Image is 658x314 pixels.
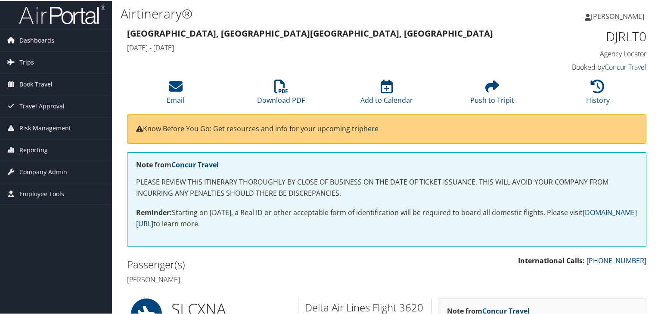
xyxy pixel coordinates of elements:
a: [DOMAIN_NAME][URL] [136,207,637,228]
h2: Passenger(s) [127,256,380,271]
strong: Reminder: [136,207,172,216]
p: Know Before You Go: Get resources and info for your upcoming trip [136,123,637,134]
a: [PERSON_NAME] [585,3,653,28]
span: Reporting [19,139,48,160]
a: Concur Travel [605,62,646,71]
span: Book Travel [19,73,53,94]
a: History [586,83,610,104]
a: [PHONE_NUMBER] [587,255,646,265]
span: Travel Approval [19,95,65,116]
p: Starting on [DATE], a Real ID or other acceptable form of identification will be required to boar... [136,206,637,228]
span: Risk Management [19,117,71,138]
h1: DJRLT0 [526,27,646,45]
a: Download PDF [257,83,305,104]
a: Add to Calendar [360,83,413,104]
h4: Agency Locator [526,48,646,58]
h2: Delta Air Lines Flight 3620 [305,299,425,314]
a: Concur Travel [171,159,219,169]
span: Dashboards [19,29,54,50]
h1: Airtinerary® [121,4,475,22]
a: Push to Tripit [470,83,514,104]
span: [PERSON_NAME] [591,11,644,20]
a: here [363,123,379,132]
a: Email [167,83,184,104]
span: Company Admin [19,160,67,182]
h4: [DATE] - [DATE] [127,42,513,52]
p: PLEASE REVIEW THIS ITINERARY THOROUGHLY BY CLOSE OF BUSINESS ON THE DATE OF TICKET ISSUANCE. THIS... [136,176,637,198]
strong: [GEOGRAPHIC_DATA], [GEOGRAPHIC_DATA] [GEOGRAPHIC_DATA], [GEOGRAPHIC_DATA] [127,27,493,38]
img: airportal-logo.png [19,4,105,24]
h4: Booked by [526,62,646,71]
span: Trips [19,51,34,72]
span: Employee Tools [19,182,64,204]
h4: [PERSON_NAME] [127,274,380,283]
strong: Note from [136,159,219,169]
strong: International Calls: [518,255,585,265]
